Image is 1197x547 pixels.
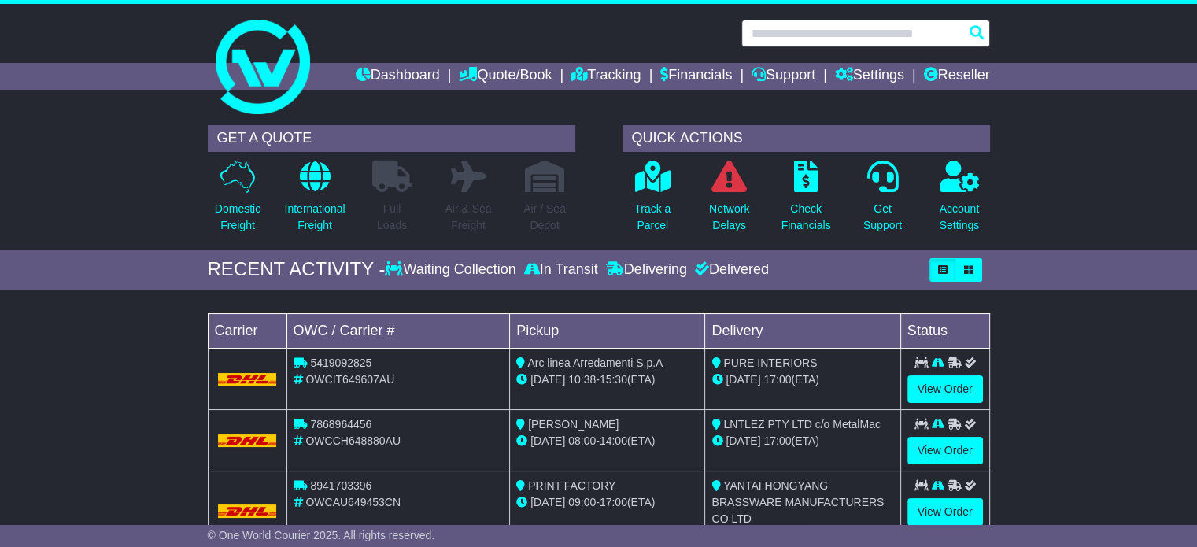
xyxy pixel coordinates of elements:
div: (ETA) [711,371,893,388]
div: GET A QUOTE [208,125,575,152]
span: [DATE] [726,373,760,386]
div: - (ETA) [516,371,698,388]
p: Get Support [863,201,902,234]
span: [PERSON_NAME] [528,418,619,431]
span: YANTAI HONGYANG BRASSWARE MANUFACTURERS CO LTD [711,479,884,525]
span: 5419092825 [310,357,371,369]
div: (ETA) [711,433,893,449]
span: 10:38 [568,373,596,386]
a: InternationalFreight [283,160,345,242]
a: NetworkDelays [708,160,750,242]
a: View Order [907,437,983,464]
a: CheckFinancials [781,160,832,242]
p: Network Delays [709,201,749,234]
a: Dashboard [356,63,440,90]
p: International Freight [284,201,345,234]
div: QUICK ACTIONS [623,125,990,152]
span: OWCCH648880AU [305,434,401,447]
img: DHL.png [218,434,277,447]
p: Full Loads [372,201,412,234]
div: RECENT ACTIVITY - [208,258,386,281]
span: PURE INTERIORS [723,357,817,369]
td: Delivery [705,313,900,348]
p: Air / Sea Depot [523,201,566,234]
a: Financials [660,63,732,90]
div: - (ETA) [516,433,698,449]
span: 09:00 [568,496,596,508]
span: 08:00 [568,434,596,447]
span: [DATE] [530,496,565,508]
span: 17:00 [763,373,791,386]
span: Arc linea Arredamenti S.p.A [527,357,663,369]
a: Support [752,63,815,90]
a: View Order [907,498,983,526]
span: 8941703396 [310,479,371,492]
p: Air & Sea Freight [445,201,491,234]
span: 17:00 [600,496,627,508]
p: Track a Parcel [634,201,671,234]
span: LNTLEZ PTY LTD c/o MetalMac [723,418,880,431]
div: - (ETA) [516,494,698,511]
td: Pickup [510,313,705,348]
a: Quote/Book [459,63,552,90]
span: © One World Courier 2025. All rights reserved. [208,529,435,541]
div: Waiting Collection [385,261,519,279]
a: AccountSettings [939,160,981,242]
a: Reseller [923,63,989,90]
span: 15:30 [600,373,627,386]
td: Carrier [208,313,286,348]
a: DomesticFreight [214,160,261,242]
div: Delivered [691,261,769,279]
span: 17:00 [763,434,791,447]
p: Domestic Freight [215,201,260,234]
a: Tracking [571,63,641,90]
a: Track aParcel [634,160,671,242]
a: View Order [907,375,983,403]
p: Check Financials [781,201,831,234]
span: PRINT FACTORY [528,479,615,492]
a: GetSupport [863,160,903,242]
span: [DATE] [726,434,760,447]
span: [DATE] [530,373,565,386]
span: OWCAU649453CN [305,496,401,508]
div: Delivering [602,261,691,279]
span: OWCIT649607AU [305,373,394,386]
div: In Transit [520,261,602,279]
img: DHL.png [218,504,277,517]
span: 7868964456 [310,418,371,431]
p: Account Settings [940,201,980,234]
img: DHL.png [218,373,277,386]
td: Status [900,313,989,348]
td: OWC / Carrier # [286,313,510,348]
span: 14:00 [600,434,627,447]
a: Settings [835,63,904,90]
span: [DATE] [530,434,565,447]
